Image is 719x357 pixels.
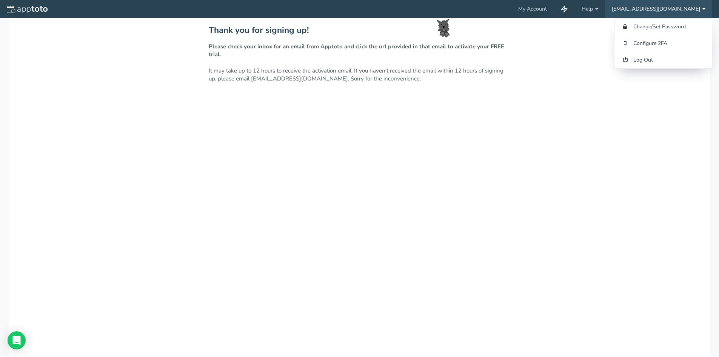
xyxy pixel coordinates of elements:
a: Configure 2FA [614,35,712,52]
a: Change/Set Password [614,19,712,35]
p: It may take up to 12 hours to receive the activation email. If you haven't received the email wit... [209,43,511,83]
div: Open Intercom Messenger [8,331,26,349]
h2: Thank you for signing up! [209,26,511,35]
a: Log Out [614,52,712,68]
img: toto-small.png [437,19,450,38]
strong: Please check your inbox for an email from Apptoto and click the url provided in that email to act... [209,43,504,58]
img: logo-apptoto--white.svg [7,6,48,13]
